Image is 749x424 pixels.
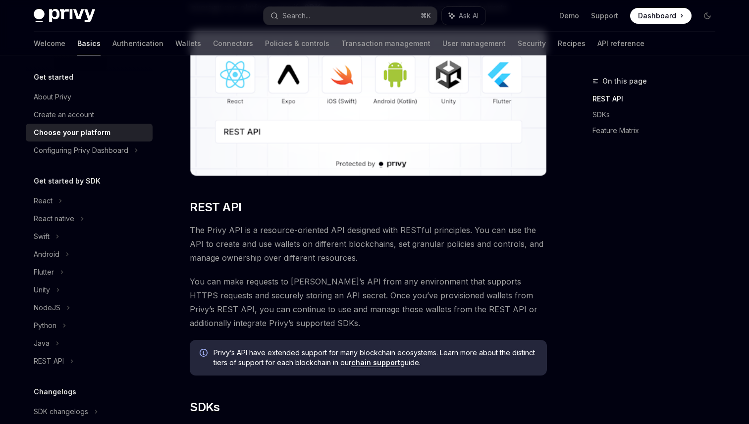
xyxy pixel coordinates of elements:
[442,32,506,55] a: User management
[34,231,50,242] div: Swift
[559,11,579,21] a: Demo
[592,91,723,107] a: REST API
[200,349,210,359] svg: Info
[190,223,547,265] span: The Privy API is a resource-oriented API designed with RESTful principles. You can use the API to...
[558,32,586,55] a: Recipes
[34,71,73,83] h5: Get started
[34,127,110,139] div: Choose your platform
[34,195,53,207] div: React
[34,109,94,121] div: Create an account
[34,144,128,156] div: Configuring Privy Dashboard
[34,337,50,349] div: Java
[34,175,101,187] h5: Get started by SDK
[190,399,220,415] span: SDKs
[77,32,101,55] a: Basics
[34,32,65,55] a: Welcome
[34,248,59,260] div: Android
[591,11,618,21] a: Support
[518,32,546,55] a: Security
[592,123,723,139] a: Feature Matrix
[190,30,547,176] img: images/Platform2.png
[421,12,431,20] span: ⌘ K
[282,10,310,22] div: Search...
[638,11,676,21] span: Dashboard
[442,7,485,25] button: Ask AI
[175,32,201,55] a: Wallets
[34,406,88,418] div: SDK changelogs
[112,32,163,55] a: Authentication
[265,32,329,55] a: Policies & controls
[214,348,537,368] span: Privy’s API have extended support for many blockchain ecosystems. Learn more about the distinct t...
[34,213,74,225] div: React native
[213,32,253,55] a: Connectors
[34,302,60,314] div: NodeJS
[34,320,56,331] div: Python
[34,9,95,23] img: dark logo
[602,75,647,87] span: On this page
[34,355,64,367] div: REST API
[459,11,479,21] span: Ask AI
[699,8,715,24] button: Toggle dark mode
[592,107,723,123] a: SDKs
[190,275,547,330] span: You can make requests to [PERSON_NAME]’s API from any environment that supports HTTPS requests an...
[34,91,71,103] div: About Privy
[351,358,400,367] a: chain support
[34,386,76,398] h5: Changelogs
[26,106,153,124] a: Create an account
[34,284,50,296] div: Unity
[34,266,54,278] div: Flutter
[597,32,644,55] a: API reference
[630,8,692,24] a: Dashboard
[190,199,241,215] span: REST API
[264,7,437,25] button: Search...⌘K
[341,32,430,55] a: Transaction management
[26,124,153,141] a: Choose your platform
[26,88,153,106] a: About Privy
